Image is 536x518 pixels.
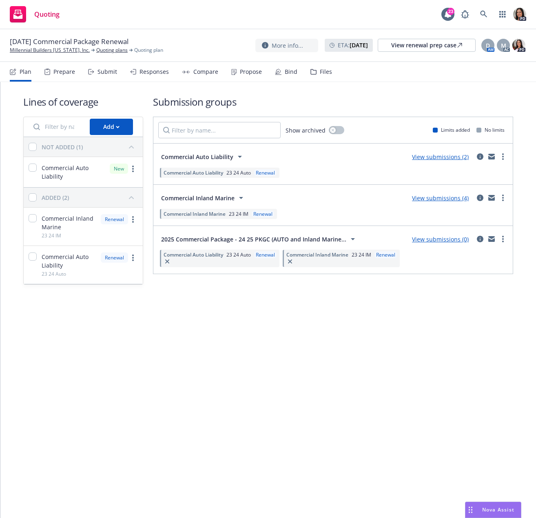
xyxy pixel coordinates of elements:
a: Search [476,6,492,22]
strong: [DATE] [350,41,368,49]
button: Add [90,119,133,135]
a: Quoting plans [96,46,128,54]
span: Nova Assist [482,506,514,513]
span: Commercial Auto Liability [164,251,223,258]
span: Show archived [286,126,326,135]
button: ADDED (2) [42,191,138,204]
a: more [498,193,508,203]
div: Compare [193,69,218,75]
div: Plan [20,69,31,75]
div: View renewal prep case [391,39,462,51]
div: Propose [240,69,262,75]
div: Prepare [53,69,75,75]
span: 23 24 IM [229,210,248,217]
a: more [128,215,138,224]
div: Drag to move [465,502,476,518]
div: 23 [447,8,454,15]
span: 2025 Commercial Package - 24 25 PKGC (AUTO and Inland Marine... [161,235,346,244]
button: NOT ADDED (1) [42,140,138,153]
div: Renewal [254,169,277,176]
button: 2025 Commercial Package - 24 25 PKGC (AUTO and Inland Marine... [158,231,361,247]
a: View submissions (2) [412,153,469,161]
span: Commercial Auto Liability [42,252,96,270]
span: [DATE] Commercial Package Renewal [10,37,128,46]
button: Commercial Auto Liability [158,148,248,165]
a: mail [487,152,496,162]
div: New [110,164,128,174]
div: Submit [97,69,117,75]
a: View renewal prep case [378,39,476,52]
a: circleInformation [475,193,485,203]
a: mail [487,234,496,244]
span: More info... [272,41,303,50]
div: Files [320,69,332,75]
span: D [486,41,490,50]
input: Filter by name... [158,122,281,138]
h1: Lines of coverage [23,95,143,108]
div: Responses [140,69,169,75]
span: Commercial Inland Marine [161,194,235,202]
div: ADDED (2) [42,193,69,202]
a: View submissions (4) [412,194,469,202]
span: 23 24 Auto [42,270,66,277]
span: Quoting [34,11,60,18]
a: Quoting [7,3,63,26]
div: Bind [285,69,297,75]
div: Renewal [101,214,128,224]
span: 23 24 Auto [226,251,251,258]
span: Commercial Auto Liability [42,164,105,181]
span: Commercial Auto Liability [161,153,233,161]
a: more [128,253,138,263]
a: more [128,164,138,174]
a: Millennial Builders [US_STATE], Inc. [10,46,90,54]
span: Commercial Inland Marine [164,210,226,217]
span: Commercial Inland Marine [42,214,96,231]
span: Commercial Inland Marine [286,251,348,258]
a: Switch app [494,6,511,22]
button: More info... [255,39,318,52]
a: View submissions (0) [412,235,469,243]
a: circleInformation [475,234,485,244]
div: Renewal [252,210,274,217]
button: Commercial Inland Marine [158,190,249,206]
img: photo [513,8,526,21]
a: circleInformation [475,152,485,162]
a: Report a Bug [457,6,473,22]
span: Quoting plan [134,46,163,54]
input: Filter by name... [29,119,85,135]
a: mail [487,193,496,203]
div: Limits added [433,126,470,133]
div: Add [103,119,120,135]
span: M [501,41,506,50]
span: Commercial Auto Liability [164,169,223,176]
div: Renewal [374,251,397,258]
div: NOT ADDED (1) [42,143,83,151]
button: Nova Assist [465,502,521,518]
div: Renewal [101,252,128,263]
img: photo [512,39,525,52]
div: Renewal [254,251,277,258]
a: more [498,234,508,244]
span: ETA : [338,41,368,49]
a: more [498,152,508,162]
h1: Submission groups [153,95,513,108]
span: 23 24 IM [352,251,371,258]
span: 23 24 Auto [226,169,251,176]
span: 23 24 IM [42,232,61,239]
div: No limits [476,126,505,133]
